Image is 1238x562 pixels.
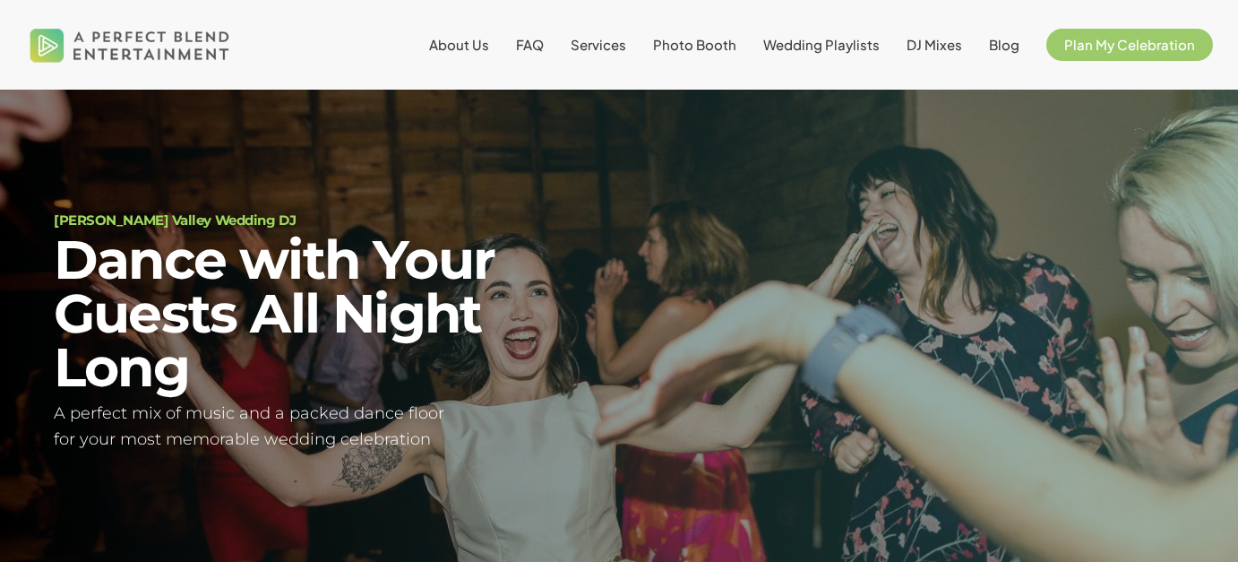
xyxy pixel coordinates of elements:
img: A Perfect Blend Entertainment [25,13,235,77]
span: Blog [989,36,1019,53]
span: Wedding Playlists [763,36,880,53]
a: Wedding Playlists [763,38,880,52]
h2: Dance with Your Guests All Night Long [54,233,597,394]
span: DJ Mixes [907,36,962,53]
a: About Us [429,38,489,52]
span: Photo Booth [653,36,736,53]
span: Services [571,36,626,53]
a: Blog [989,38,1019,52]
span: About Us [429,36,489,53]
h1: [PERSON_NAME] Valley Wedding DJ [54,213,597,227]
span: FAQ [516,36,544,53]
a: DJ Mixes [907,38,962,52]
span: Plan My Celebration [1064,36,1195,53]
a: Photo Booth [653,38,736,52]
a: Services [571,38,626,52]
a: FAQ [516,38,544,52]
h5: A perfect mix of music and a packed dance floor for your most memorable wedding celebration [54,401,597,453]
a: Plan My Celebration [1046,38,1213,52]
